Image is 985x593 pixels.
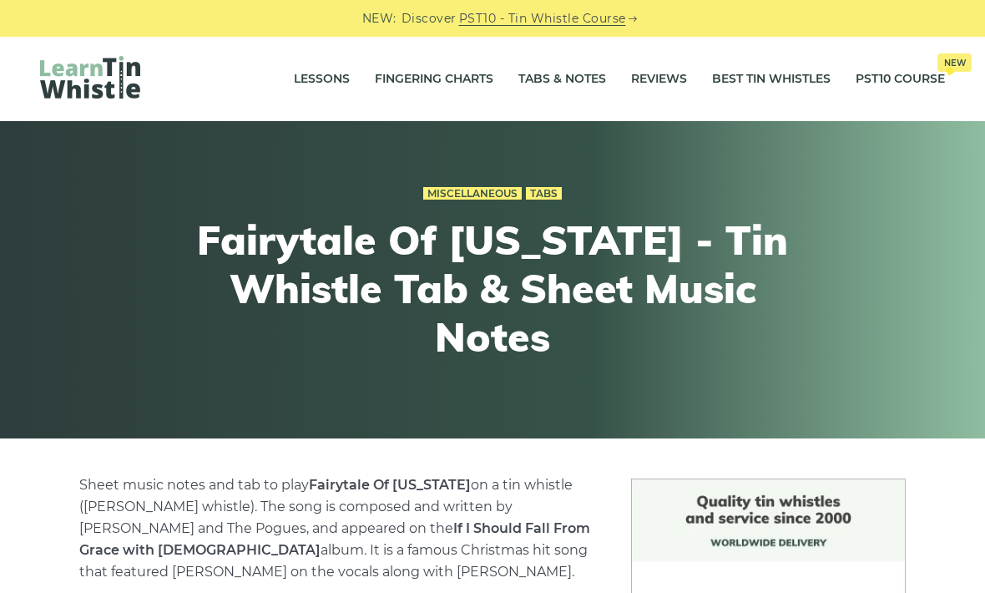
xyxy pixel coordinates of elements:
span: New [937,53,972,72]
a: Tabs [526,187,562,200]
a: Reviews [631,58,687,100]
img: LearnTinWhistle.com [40,56,140,99]
a: Tabs & Notes [518,58,606,100]
a: Fingering Charts [375,58,493,100]
h1: Fairytale Of [US_STATE] - Tin Whistle Tab & Sheet Music Notes [185,216,800,361]
strong: Fairytale Of [US_STATE] [309,477,471,493]
a: Best Tin Whistles [712,58,831,100]
a: PST10 CourseNew [856,58,945,100]
a: Lessons [294,58,350,100]
a: Miscellaneous [423,187,522,200]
